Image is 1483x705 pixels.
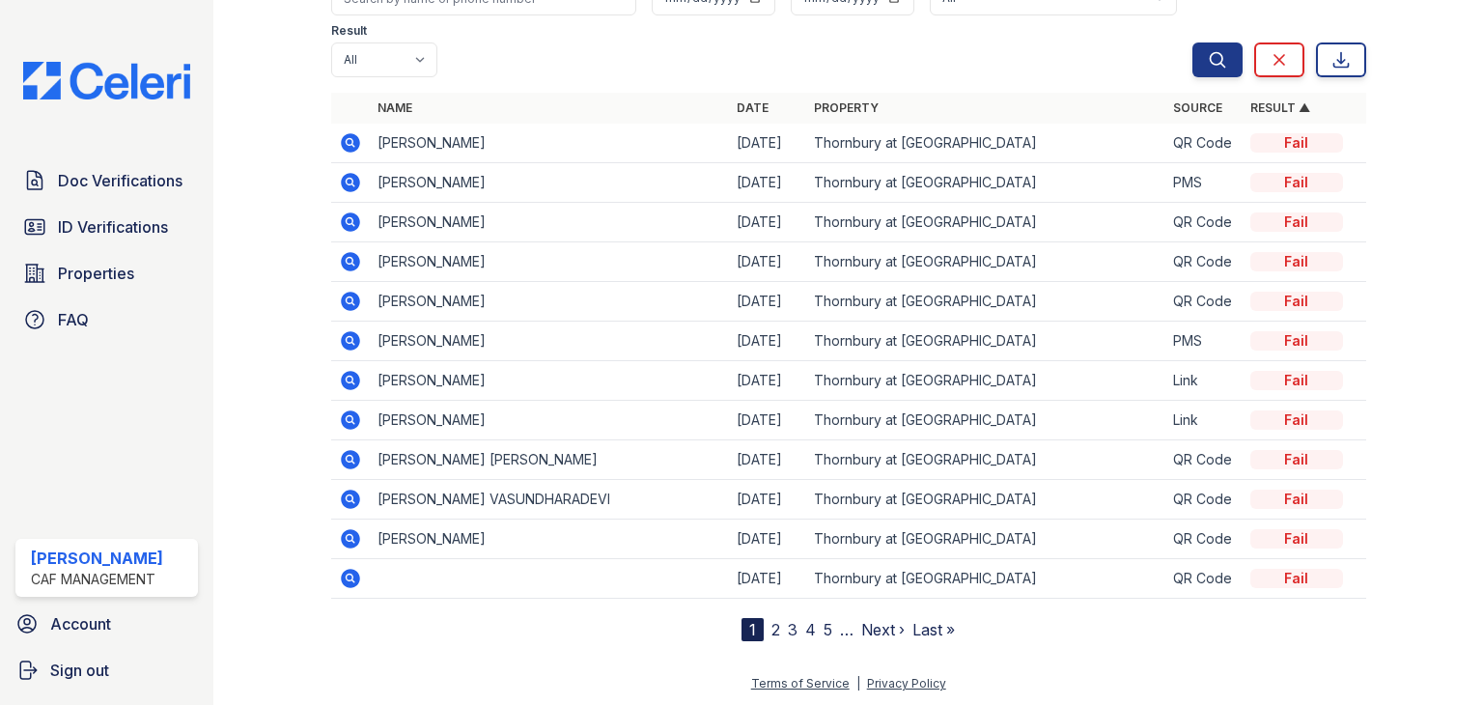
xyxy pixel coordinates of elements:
[741,618,764,641] div: 1
[729,440,806,480] td: [DATE]
[370,322,729,361] td: [PERSON_NAME]
[729,520,806,559] td: [DATE]
[58,308,89,331] span: FAQ
[1250,173,1343,192] div: Fail
[58,169,182,192] span: Doc Verifications
[805,620,816,639] a: 4
[1165,480,1243,520] td: QR Code
[1250,410,1343,430] div: Fail
[806,322,1165,361] td: Thornbury at [GEOGRAPHIC_DATA]
[15,254,198,293] a: Properties
[806,242,1165,282] td: Thornbury at [GEOGRAPHIC_DATA]
[370,203,729,242] td: [PERSON_NAME]
[1250,292,1343,311] div: Fail
[370,520,729,559] td: [PERSON_NAME]
[1173,100,1222,115] a: Source
[370,163,729,203] td: [PERSON_NAME]
[1250,490,1343,509] div: Fail
[58,215,168,239] span: ID Verifications
[1250,252,1343,271] div: Fail
[1250,331,1343,351] div: Fail
[50,612,111,635] span: Account
[840,618,853,641] span: …
[729,242,806,282] td: [DATE]
[8,651,206,690] a: Sign out
[15,300,198,339] a: FAQ
[806,361,1165,401] td: Thornbury at [GEOGRAPHIC_DATA]
[1165,242,1243,282] td: QR Code
[806,203,1165,242] td: Thornbury at [GEOGRAPHIC_DATA]
[1165,163,1243,203] td: PMS
[1165,440,1243,480] td: QR Code
[50,659,109,682] span: Sign out
[58,262,134,285] span: Properties
[806,480,1165,520] td: Thornbury at [GEOGRAPHIC_DATA]
[8,605,206,643] a: Account
[824,620,832,639] a: 5
[378,100,412,115] a: Name
[729,480,806,520] td: [DATE]
[331,23,367,39] label: Result
[814,100,879,115] a: Property
[15,161,198,200] a: Doc Verifications
[15,208,198,246] a: ID Verifications
[806,401,1165,440] td: Thornbury at [GEOGRAPHIC_DATA]
[370,401,729,440] td: [PERSON_NAME]
[1165,559,1243,599] td: QR Code
[1250,529,1343,549] div: Fail
[1165,203,1243,242] td: QR Code
[729,322,806,361] td: [DATE]
[751,676,850,691] a: Terms of Service
[370,242,729,282] td: [PERSON_NAME]
[31,547,163,570] div: [PERSON_NAME]
[31,570,163,589] div: CAF Management
[1250,133,1343,153] div: Fail
[1250,100,1310,115] a: Result ▲
[737,100,769,115] a: Date
[806,163,1165,203] td: Thornbury at [GEOGRAPHIC_DATA]
[806,520,1165,559] td: Thornbury at [GEOGRAPHIC_DATA]
[1165,282,1243,322] td: QR Code
[1165,124,1243,163] td: QR Code
[1250,569,1343,588] div: Fail
[729,282,806,322] td: [DATE]
[912,620,955,639] a: Last »
[856,676,860,691] div: |
[729,163,806,203] td: [DATE]
[370,282,729,322] td: [PERSON_NAME]
[729,124,806,163] td: [DATE]
[806,440,1165,480] td: Thornbury at [GEOGRAPHIC_DATA]
[370,480,729,520] td: [PERSON_NAME] VASUNDHARADEVI
[806,124,1165,163] td: Thornbury at [GEOGRAPHIC_DATA]
[861,620,905,639] a: Next ›
[370,361,729,401] td: [PERSON_NAME]
[729,401,806,440] td: [DATE]
[1250,371,1343,390] div: Fail
[370,440,729,480] td: [PERSON_NAME] [PERSON_NAME]
[370,124,729,163] td: [PERSON_NAME]
[1165,322,1243,361] td: PMS
[729,559,806,599] td: [DATE]
[729,203,806,242] td: [DATE]
[1165,401,1243,440] td: Link
[806,282,1165,322] td: Thornbury at [GEOGRAPHIC_DATA]
[1165,520,1243,559] td: QR Code
[1165,361,1243,401] td: Link
[1250,212,1343,232] div: Fail
[1250,450,1343,469] div: Fail
[729,361,806,401] td: [DATE]
[806,559,1165,599] td: Thornbury at [GEOGRAPHIC_DATA]
[788,620,797,639] a: 3
[771,620,780,639] a: 2
[8,62,206,99] img: CE_Logo_Blue-a8612792a0a2168367f1c8372b55b34899dd931a85d93a1a3d3e32e68fde9ad4.png
[867,676,946,691] a: Privacy Policy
